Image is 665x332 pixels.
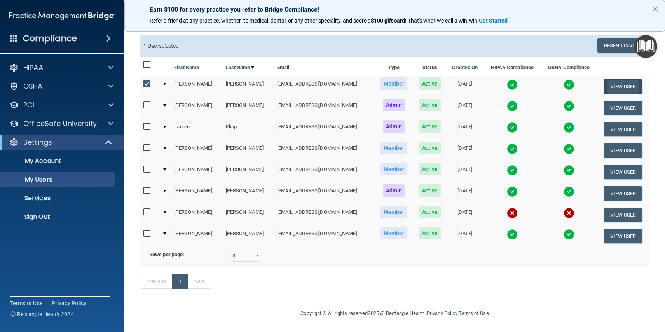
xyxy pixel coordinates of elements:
[253,301,537,326] div: Copyright © All rights reserved 2025 @ Rectangle Health | |
[604,79,642,94] button: View User
[564,208,574,218] img: cross.ca9f0e7f.svg
[23,33,77,44] h4: Compliance
[414,57,447,76] th: Status
[446,183,483,204] td: [DATE]
[172,274,188,289] a: 1
[375,57,414,76] th: Type
[223,76,274,97] td: [PERSON_NAME]
[604,186,642,201] button: View User
[174,63,199,72] a: First Name
[564,143,574,154] img: tick.e7d51cea.svg
[597,38,646,53] button: Resend Invite
[507,101,518,112] img: tick.e7d51cea.svg
[507,143,518,154] img: tick.e7d51cea.svg
[274,140,375,161] td: [EMAIL_ADDRESS][DOMAIN_NAME]
[405,17,479,24] span: ! That's what we call a win-win.
[223,97,274,119] td: [PERSON_NAME]
[604,122,642,136] button: View User
[274,204,375,225] td: [EMAIL_ADDRESS][DOMAIN_NAME]
[479,17,509,24] a: Get Started
[223,183,274,204] td: [PERSON_NAME]
[446,204,483,225] td: [DATE]
[380,206,408,218] span: Member
[226,63,255,72] a: Last Name
[9,82,113,91] a: OSHA
[274,57,375,76] th: Email
[507,122,518,133] img: tick.e7d51cea.svg
[564,79,574,90] img: tick.e7d51cea.svg
[380,142,408,154] span: Member
[479,17,508,24] strong: Get Started
[23,119,97,128] p: OfficeSafe University
[5,213,111,221] p: Sign Out
[10,310,74,318] span: Ⓒ Rectangle Health 2024
[604,143,642,158] button: View User
[223,161,274,183] td: [PERSON_NAME]
[274,119,375,140] td: [EMAIL_ADDRESS][DOMAIN_NAME]
[5,176,111,183] p: My Users
[9,100,113,110] a: PCI
[419,120,441,133] span: Active
[419,184,441,197] span: Active
[140,274,173,289] a: Previous
[419,77,441,90] span: Active
[419,163,441,175] span: Active
[419,99,441,111] span: Active
[9,63,113,72] a: HIPAA
[171,183,222,204] td: [PERSON_NAME]
[446,225,483,246] td: [DATE]
[604,101,642,115] button: View User
[380,227,408,239] span: Member
[143,43,389,49] h6: 1 User selected
[507,208,518,218] img: cross.ca9f0e7f.svg
[446,76,483,97] td: [DATE]
[483,57,541,76] th: HIPAA Compliance
[9,8,115,24] img: PMB logo
[446,97,483,119] td: [DATE]
[564,229,574,240] img: tick.e7d51cea.svg
[171,76,222,97] td: [PERSON_NAME]
[171,204,222,225] td: [PERSON_NAME]
[23,138,52,147] p: Settings
[10,299,42,307] a: Terms of Use
[541,57,597,76] th: OSHA Compliance
[419,142,441,154] span: Active
[23,63,43,72] p: HIPAA
[604,208,642,222] button: View User
[459,310,489,316] a: Terms of Use
[651,3,659,15] button: Close
[564,186,574,197] img: tick.e7d51cea.svg
[446,161,483,183] td: [DATE]
[9,138,113,147] a: Settings
[564,122,574,133] img: tick.e7d51cea.svg
[171,97,222,119] td: [PERSON_NAME]
[52,299,87,307] a: Privacy Policy
[452,63,478,72] a: Created On
[634,35,657,58] button: Open Resource Center
[23,82,43,91] p: OSHA
[507,186,518,197] img: tick.e7d51cea.svg
[507,165,518,176] img: tick.e7d51cea.svg
[383,99,405,111] span: Admin
[274,183,375,204] td: [EMAIL_ADDRESS][DOMAIN_NAME]
[274,97,375,119] td: [EMAIL_ADDRESS][DOMAIN_NAME]
[9,119,113,128] a: OfficeSafe University
[171,161,222,183] td: [PERSON_NAME]
[23,100,34,110] p: PCI
[446,140,483,161] td: [DATE]
[188,274,211,289] a: Next
[507,229,518,240] img: tick.e7d51cea.svg
[274,161,375,183] td: [EMAIL_ADDRESS][DOMAIN_NAME]
[150,17,371,24] span: Refer a friend at any practice, whether it's medical, dental, or any other speciality, and score a
[274,76,375,97] td: [EMAIL_ADDRESS][DOMAIN_NAME]
[383,120,405,133] span: Admin
[171,140,222,161] td: [PERSON_NAME]
[223,225,274,246] td: [PERSON_NAME]
[564,101,574,112] img: tick.e7d51cea.svg
[380,77,408,90] span: Member
[150,6,640,13] p: Earn $100 for every practice you refer to Bridge Compliance!
[5,157,111,165] p: My Account
[380,163,408,175] span: Member
[223,119,274,140] td: Klipp
[223,204,274,225] td: [PERSON_NAME]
